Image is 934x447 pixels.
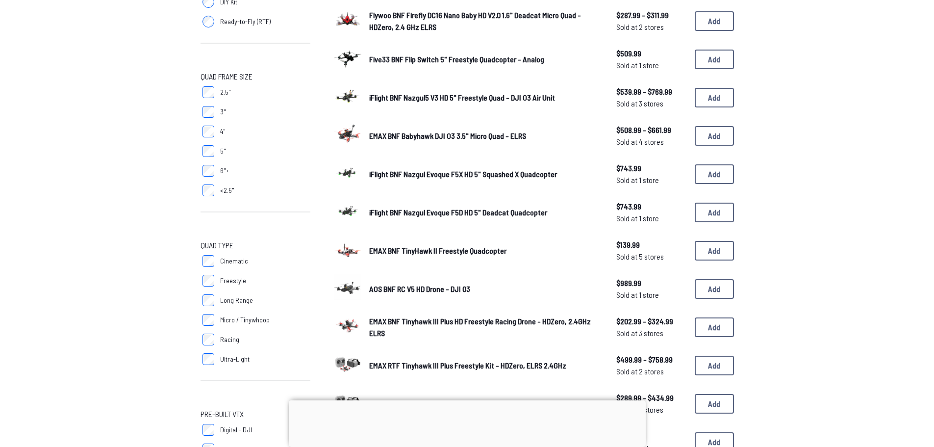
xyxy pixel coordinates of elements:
[695,394,734,414] button: Add
[220,256,248,266] span: Cinematic
[695,126,734,146] button: Add
[616,277,687,289] span: $989.99
[369,92,601,104] a: iFlight BNF Nazgul5 V3 HD 5" Freestyle Quad - DJI O3 Air Unit
[201,239,233,251] span: Quad Type
[695,203,734,222] button: Add
[616,289,687,301] span: Sold at 1 store
[202,275,214,287] input: Freestyle
[369,207,601,218] a: iFlight BNF Nazgul Evoque F5D HD 5" Deadcat Quadcopter
[369,246,506,255] span: EMAX BNF TinyHawk II Freestyle Quadcopter
[369,131,526,140] span: EMAX BNF Babyhawk DJI O3 3.5" Micro Quad - ELRS
[202,334,214,345] input: Racing
[369,168,601,180] a: iFlight BNF Nazgul Evoque F5X HD 5" Squashed X Quadcopter
[616,9,687,21] span: $287.99 - $311.99
[616,98,687,109] span: Sold at 3 stores
[220,276,246,286] span: Freestyle
[616,404,687,416] span: Sold at 3 stores
[616,251,687,263] span: Sold at 5 stores
[334,312,361,340] img: image
[616,212,687,224] span: Sold at 1 store
[616,86,687,98] span: $539.99 - $769.99
[616,354,687,366] span: $499.99 - $758.99
[220,166,229,176] span: 6"+
[202,424,214,436] input: Digital - DJI
[289,400,646,445] iframe: Advertisement
[202,16,214,27] input: Ready-to-Fly (RTF)
[220,354,250,364] span: Ultra-Light
[220,185,234,195] span: <2.5"
[369,316,601,339] a: EMAX BNF Tinyhawk III Plus HD Freestyle Racing Drone - HDZero, 2.4GHz ELRS
[334,121,361,151] a: image
[201,408,244,420] span: Pre-Built VTX
[202,86,214,98] input: 2.5"
[334,236,361,263] img: image
[334,197,361,228] a: image
[334,389,361,419] a: image
[220,87,231,97] span: 2.5"
[220,17,271,26] span: Ready-to-Fly (RTF)
[369,284,470,293] span: AOS BNF RC V5 HD Drone - DJI 03
[616,327,687,339] span: Sold at 3 stores
[695,317,734,337] button: Add
[616,201,687,212] span: $743.99
[616,174,687,186] span: Sold at 1 store
[334,82,361,110] img: image
[202,353,214,365] input: Ultra-Light
[369,398,601,410] a: EMAX RTF Tinyhawk III Plus Analog Freestyle Kit - ELRS 2.4GHz
[695,164,734,184] button: Add
[369,54,544,64] span: Five33 BNF Flip Switch 5" Freestyle Quadcopter - Analog
[616,136,687,148] span: Sold at 4 stores
[220,146,226,156] span: 5"
[369,93,555,102] span: iFlight BNF Nazgul5 V3 HD 5" Freestyle Quad - DJI O3 Air Unit
[695,241,734,261] button: Add
[334,312,361,342] a: image
[695,50,734,69] button: Add
[616,21,687,33] span: Sold at 2 stores
[202,184,214,196] input: <2.5"
[616,48,687,59] span: $509.99
[202,314,214,326] input: Micro / Tinywhoop
[220,335,239,344] span: Racing
[369,399,563,408] span: EMAX RTF Tinyhawk III Plus Analog Freestyle Kit - ELRS 2.4GHz
[369,360,601,371] a: EMAX RTF Tinyhawk III Plus Freestyle Kit - HDZero, ELRS 2.4GHz
[334,236,361,266] a: image
[334,389,361,416] img: image
[695,88,734,107] button: Add
[695,279,734,299] button: Add
[334,6,361,36] a: image
[334,121,361,148] img: image
[202,145,214,157] input: 5"
[334,350,361,381] a: image
[202,126,214,137] input: 4"
[369,245,601,257] a: EMAX BNF TinyHawk II Freestyle Quadcopter
[202,165,214,177] input: 6"+
[334,274,361,301] img: image
[334,82,361,113] a: image
[220,315,270,325] span: Micro / Tinywhoop
[202,255,214,267] input: Cinematic
[695,11,734,31] button: Add
[616,366,687,377] span: Sold at 2 stores
[616,430,687,442] span: $1009.49
[369,169,557,179] span: iFlight BNF Nazgul Evoque F5X HD 5" Squashed X Quadcopter
[369,208,547,217] span: iFlight BNF Nazgul Evoque F5D HD 5" Deadcat Quadcopter
[369,10,581,31] span: Flywoo BNF Firefly DC16 Nano Baby HD V2.0 1.6" Deadcat Micro Quad - HDZero, 2.4 GHz ELRS
[334,6,361,33] img: image
[334,44,361,72] img: image
[616,239,687,251] span: $139.99
[220,107,226,117] span: 3"
[334,350,361,378] img: image
[220,127,226,136] span: 4"
[220,425,252,435] span: Digital - DJI
[334,197,361,225] img: image
[202,294,214,306] input: Long Range
[369,130,601,142] a: EMAX BNF Babyhawk DJI O3 3.5" Micro Quad - ELRS
[201,71,252,82] span: Quad Frame Size
[334,159,361,186] img: image
[616,392,687,404] span: $289.99 - $434.99
[220,295,253,305] span: Long Range
[695,356,734,375] button: Add
[369,9,601,33] a: Flywoo BNF Firefly DC16 Nano Baby HD V2.0 1.6" Deadcat Micro Quad - HDZero, 2.4 GHz ELRS
[616,59,687,71] span: Sold at 1 store
[616,162,687,174] span: $743.99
